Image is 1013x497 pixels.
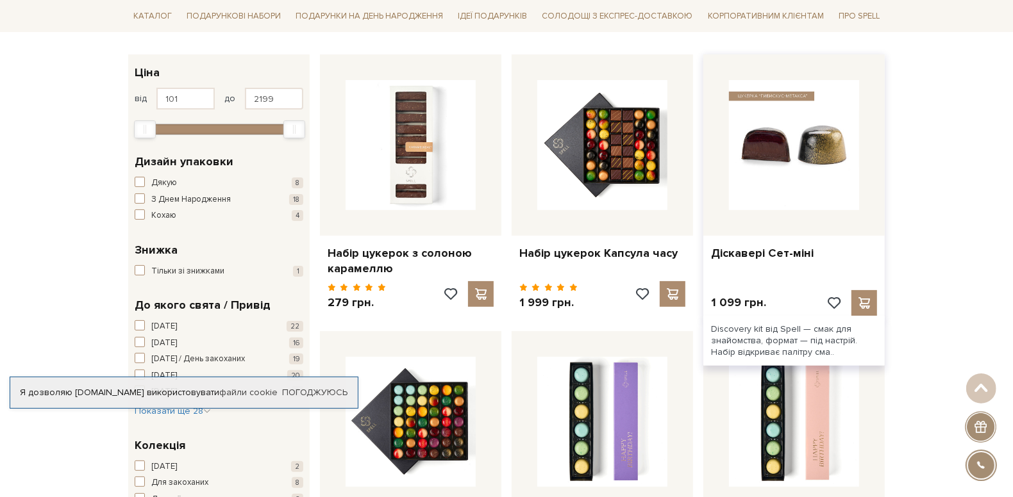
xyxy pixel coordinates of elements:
[151,320,177,333] span: [DATE]
[287,321,303,332] span: 22
[292,177,303,188] span: 8
[703,6,829,26] a: Корпоративним клієнтам
[287,370,303,381] span: 20
[703,316,885,366] div: Discovery kit від Spell — смак для знайомства, формат — під настрій. Набір відкриває палітру сма..
[328,295,386,310] p: 279 грн.
[151,193,231,206] span: З Днем Народження
[289,354,303,364] span: 19
[135,405,211,416] span: Показати ще 28
[151,209,176,222] span: Кохаю
[135,93,147,104] span: від
[291,461,303,472] span: 2
[135,265,303,278] button: Тільки зі знижками 1
[290,6,448,26] a: Подарунки на День народження
[833,6,885,26] a: Про Spell
[181,6,286,26] a: Подарункові набори
[135,177,303,190] button: Дякую 8
[135,209,303,222] button: Кохаю 4
[224,93,235,104] span: до
[135,460,303,473] button: [DATE] 2
[729,80,859,210] img: Діскавері Сет-міні
[135,437,185,454] span: Колекція
[219,387,278,398] a: файли cookie
[135,153,233,170] span: Дизайн упаковки
[151,477,208,489] span: Для закоханих
[135,477,303,489] button: Для закоханих 8
[156,88,215,110] input: Ціна
[151,460,177,473] span: [DATE]
[135,320,303,333] button: [DATE] 22
[135,370,303,382] button: [DATE] 20
[151,265,224,278] span: Тільки зі знижками
[135,193,303,206] button: З Днем Народження 18
[151,370,177,382] span: [DATE]
[519,295,578,310] p: 1 999 грн.
[292,477,303,488] span: 8
[135,241,178,259] span: Знижка
[151,337,177,350] span: [DATE]
[245,88,303,110] input: Ціна
[289,194,303,205] span: 18
[537,5,698,27] a: Солодощі з експрес-доставкою
[289,338,303,348] span: 16
[135,353,303,366] button: [DATE] / День закоханих 19
[292,210,303,221] span: 4
[151,177,177,190] span: Дякую
[135,297,271,314] span: До якого свята / Привід
[151,353,245,366] span: [DATE] / День закоханих
[711,246,877,261] a: Діскавері Сет-міні
[453,6,532,26] a: Ідеї подарунків
[283,120,305,138] div: Max
[711,295,766,310] p: 1 099 грн.
[134,120,156,138] div: Min
[328,246,494,276] a: Набір цукерок з солоною карамеллю
[135,64,160,81] span: Ціна
[128,6,177,26] a: Каталог
[519,246,685,261] a: Набір цукерок Капсула часу
[135,405,211,418] button: Показати ще 28
[282,387,347,398] a: Погоджуюсь
[10,387,358,398] div: Я дозволяю [DOMAIN_NAME] використовувати
[135,337,303,350] button: [DATE] 16
[293,266,303,277] span: 1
